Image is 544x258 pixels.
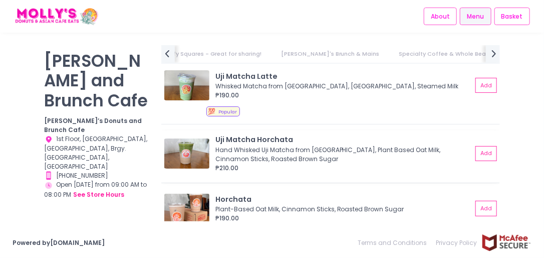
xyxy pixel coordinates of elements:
span: About [431,12,450,21]
img: Uji Matcha Latte [164,70,209,100]
div: Whisked Matcha from [GEOGRAPHIC_DATA], [GEOGRAPHIC_DATA], Steamed Milk [215,82,469,91]
div: Plant-Based Oat Milk, Cinnamon Sticks, Roasted Brown Sugar [215,205,469,214]
span: Basket [501,12,523,21]
div: Uji Matcha Horchata [215,135,472,146]
img: logo [13,8,100,25]
a: About [424,8,457,26]
button: Add [475,78,497,93]
div: Horchata [215,194,472,205]
button: Add [475,201,497,216]
a: [PERSON_NAME]'s Brunch & Mains [272,45,389,63]
div: ₱190.00 [215,91,472,100]
div: ₱190.00 [215,214,472,223]
div: Hand Whisked Uji Matcha from [GEOGRAPHIC_DATA], Plant Based Oat Milk, Cinnamon Sticks, Roasted Br... [215,146,469,164]
span: Popular [218,108,237,115]
span: Menu [467,12,484,21]
a: Powered by[DOMAIN_NAME] [13,238,105,247]
img: Horchata [164,194,209,224]
button: see store hours [73,190,125,200]
a: Specialty Coffee & Whole Beans [390,45,502,63]
div: ₱210.00 [215,164,472,173]
div: Open [DATE] from 09:00 AM to 08:00 PM [44,180,149,200]
p: [PERSON_NAME] and Brunch Cafe [44,51,149,110]
a: Terms and Conditions [358,234,431,252]
div: Uji Matcha Latte [215,71,472,82]
div: 1st Floor, [GEOGRAPHIC_DATA], [GEOGRAPHIC_DATA], Brgy. [GEOGRAPHIC_DATA], [GEOGRAPHIC_DATA] [44,135,149,171]
a: Menu [460,8,491,26]
b: [PERSON_NAME]’s Donuts and Brunch Cafe [44,116,142,134]
img: mcafee-secure [481,234,531,251]
img: Uji Matcha Horchata [164,139,209,169]
span: 💯 [208,107,215,115]
a: [PERSON_NAME]'s Fluffy Squares - Great for sharing! [99,45,270,63]
a: Privacy Policy [431,234,481,252]
button: Add [475,146,497,161]
div: [PHONE_NUMBER] [44,171,149,181]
